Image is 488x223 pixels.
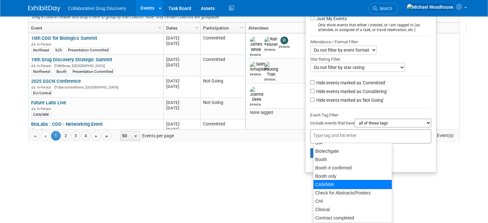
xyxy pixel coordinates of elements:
span: Column Settings [239,25,244,30]
div: CAN/MW [31,112,51,117]
img: ExhibitDay [28,5,60,12]
div: Booth # confirmed [313,164,392,172]
div: [DATE] [166,84,197,89]
label: Hide events marked as 'Not Going' [315,97,384,103]
div: Joanna Deek [250,102,261,106]
img: In-Person Event [31,42,35,46]
label: Hide events marked as 'Considering' [315,88,387,95]
div: Presentation Committed [71,69,115,74]
div: Only show events that either I created, or I am tagged in (as attendee, or assignee of a task, or... [310,23,431,32]
div: Phuong Tran [264,77,276,81]
div: Include events that have [310,119,431,129]
img: In-Person Event [31,107,35,110]
a: Go to the first page [30,131,40,141]
span: - [179,122,181,126]
span: In-Person [37,107,53,111]
a: Go to the last page [102,131,112,141]
span: In-Person [37,42,53,47]
span: Search [377,6,392,11]
span: Collaborative Drug Discovery [68,6,126,11]
div: [DATE] [166,57,197,62]
td: Committed [200,55,245,76]
div: Presentation Committed [66,47,111,53]
span: 50 [120,132,131,141]
span: Go to the next page [94,134,99,139]
span: Column Settings [194,25,199,30]
div: Booth only [313,172,392,180]
div: Biotechgate [313,147,392,155]
div: CHI [313,197,392,205]
div: Millbrae, [GEOGRAPHIC_DATA] [31,63,160,68]
a: 2 [61,131,71,141]
img: Ryan Censullo [280,37,288,44]
img: Michael Woodhouse [407,4,454,11]
a: Column Settings [157,22,164,32]
img: In-Person Event [31,85,35,89]
span: 1 [51,131,61,141]
span: Go to the previous page [43,134,48,139]
td: Committed [200,33,245,55]
a: Column Settings [303,22,310,32]
div: Clinical [313,205,392,214]
span: - [179,36,181,40]
div: Northeast [31,47,51,53]
div: [DATE] [166,100,197,105]
span: Column Settings [157,25,162,30]
a: Go to the next page [91,131,101,141]
div: [DATE] [166,78,197,84]
td: Not Going [200,76,245,98]
img: In-Person Event [31,128,35,132]
div: [DATE] [166,121,197,127]
a: BioLabs : CDD - Networking Event [31,121,103,127]
a: Column Settings [193,22,201,32]
a: 10th CDD for Biologics Summit [31,35,97,41]
div: Drag a column header and drop it here to group by that column. Note: only certain columns are gro... [29,12,459,22]
a: Column Settings [238,22,245,32]
td: Committed [200,119,245,141]
span: In-Person [37,64,53,68]
div: Event Tag Filter: [310,111,431,119]
a: Attendees [248,22,306,33]
a: Participation [203,22,241,33]
span: select [133,134,138,139]
a: 4 [81,131,90,141]
label: Just My Events [315,15,347,22]
span: - [179,100,181,105]
div: EU/Central [31,90,53,96]
span: - [179,79,181,83]
div: James White [250,52,261,56]
div: Star Rating Filter: [310,55,431,63]
div: Ralf Felsner [264,47,276,51]
input: Type tag and hit enter [313,132,364,139]
div: Northwest [31,69,52,74]
div: [DATE] [166,35,197,41]
div: Ryan Censullo [279,44,290,48]
div: None tagged [248,110,308,115]
span: - [179,57,181,62]
td: Not Going [200,98,245,119]
a: Go to the previous page [40,131,50,141]
div: Oberschleißheim, [GEOGRAPHIC_DATA] [31,84,160,90]
img: In-Person Event [31,64,35,67]
span: In-Person [37,128,53,133]
a: Search [369,3,398,14]
span: Go to the first page [32,134,38,139]
div: [DATE] [166,127,197,132]
div: [DATE] [166,41,197,46]
div: Contract completed [313,214,392,222]
div: Booth [313,155,392,164]
a: 2025 GSCN Conference [31,78,81,84]
span: Column Settings [304,25,309,30]
div: Check for Abstracts/Posters [313,189,392,197]
a: Event [31,22,159,33]
div: Attendance / Format Filter: [310,38,431,46]
span: Go to the last page [104,134,109,139]
a: Dates [166,22,196,33]
div: [DATE] [166,105,197,111]
a: Future Labs Live [31,100,66,106]
button: Apply [310,148,331,158]
div: [DATE] [166,62,197,68]
a: 19th Drug Discovery Strategic Summit [31,57,112,63]
img: Phuong Tran [264,62,278,77]
img: Joanna Deek [250,87,263,102]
